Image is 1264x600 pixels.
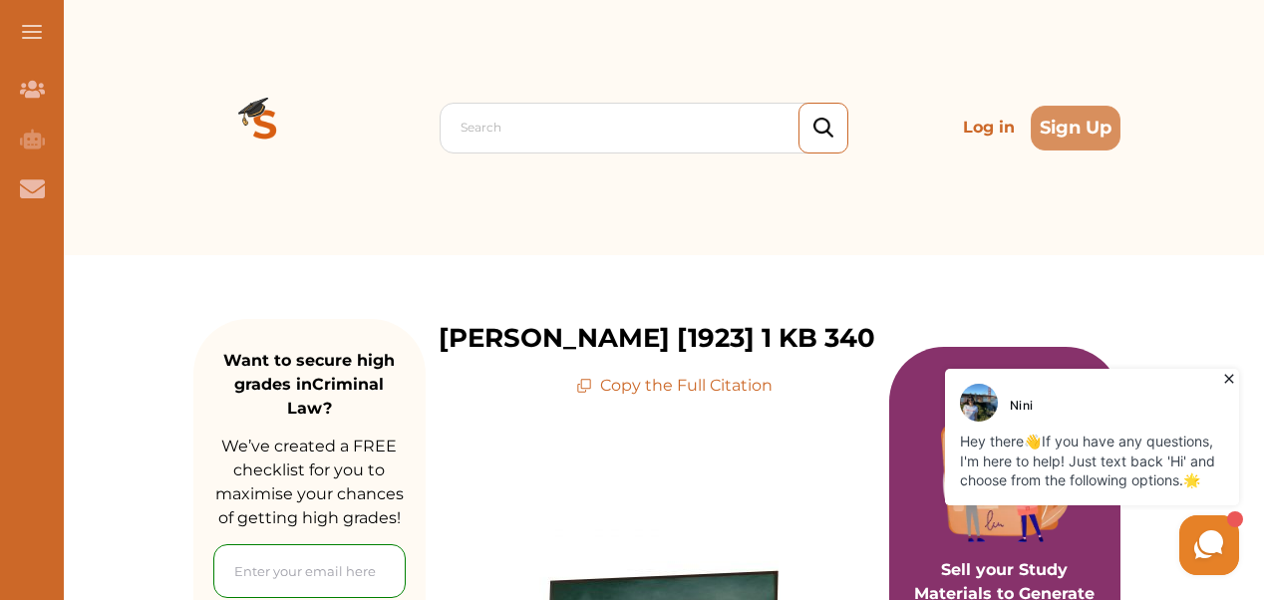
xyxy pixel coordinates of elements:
button: Sign Up [1031,106,1120,150]
img: Logo [193,56,337,199]
strong: Want to secure high grades in Criminal Law ? [223,351,395,418]
img: search_icon [813,118,833,139]
input: Enter your email here [213,544,406,598]
p: Log in [955,108,1023,148]
p: Copy the Full Citation [576,374,773,398]
iframe: HelpCrunch [786,364,1244,580]
span: We’ve created a FREE checklist for you to maximise your chances of getting high grades! [215,437,404,527]
p: [PERSON_NAME] [1923] 1 KB 340 [439,319,875,358]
